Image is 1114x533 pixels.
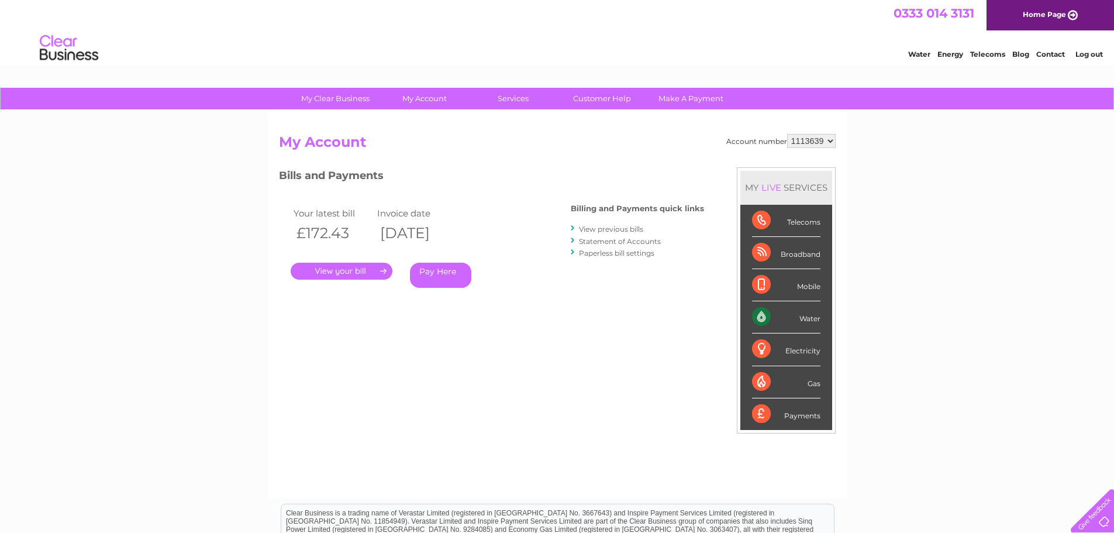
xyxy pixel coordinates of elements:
[752,333,820,366] div: Electricity
[752,398,820,430] div: Payments
[287,88,384,109] a: My Clear Business
[970,50,1005,59] a: Telecoms
[894,6,974,20] a: 0333 014 3131
[740,171,832,204] div: MY SERVICES
[643,88,739,109] a: Make A Payment
[752,366,820,398] div: Gas
[752,237,820,269] div: Broadband
[291,221,375,245] th: £172.43
[410,263,471,288] a: Pay Here
[291,263,392,280] a: .
[726,134,836,148] div: Account number
[571,204,704,213] h4: Billing and Payments quick links
[1036,50,1065,59] a: Contact
[374,205,458,221] td: Invoice date
[752,301,820,333] div: Water
[281,6,834,57] div: Clear Business is a trading name of Verastar Limited (registered in [GEOGRAPHIC_DATA] No. 3667643...
[465,88,561,109] a: Services
[374,221,458,245] th: [DATE]
[291,205,375,221] td: Your latest bill
[908,50,930,59] a: Water
[759,182,784,193] div: LIVE
[579,249,654,257] a: Paperless bill settings
[752,269,820,301] div: Mobile
[376,88,472,109] a: My Account
[39,30,99,66] img: logo.png
[279,167,704,188] h3: Bills and Payments
[579,237,661,246] a: Statement of Accounts
[554,88,650,109] a: Customer Help
[579,225,643,233] a: View previous bills
[279,134,836,156] h2: My Account
[1012,50,1029,59] a: Blog
[752,205,820,237] div: Telecoms
[1075,50,1103,59] a: Log out
[937,50,963,59] a: Energy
